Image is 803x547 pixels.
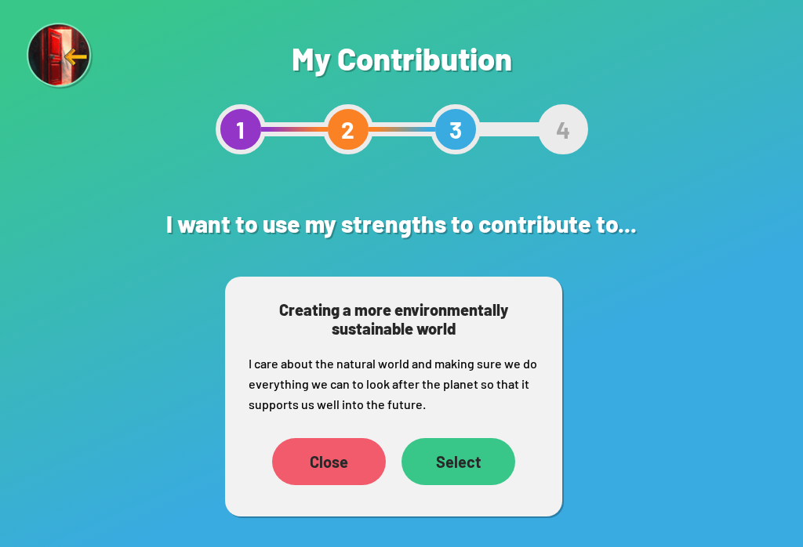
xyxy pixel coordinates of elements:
[401,438,515,485] div: Select
[88,194,715,253] h2: I want to use my strengths to contribute to...
[249,353,539,415] p: I care about the natural world and making sure we do everything we can to look after the planet s...
[249,300,539,338] h3: Creating a more environmentally sustainable world
[538,104,588,154] div: 4
[323,104,373,154] div: 2
[216,39,588,77] h1: My Contribution
[431,104,481,154] div: 3
[27,23,94,90] img: Exit
[272,438,386,485] div: Close
[216,104,266,154] div: 1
